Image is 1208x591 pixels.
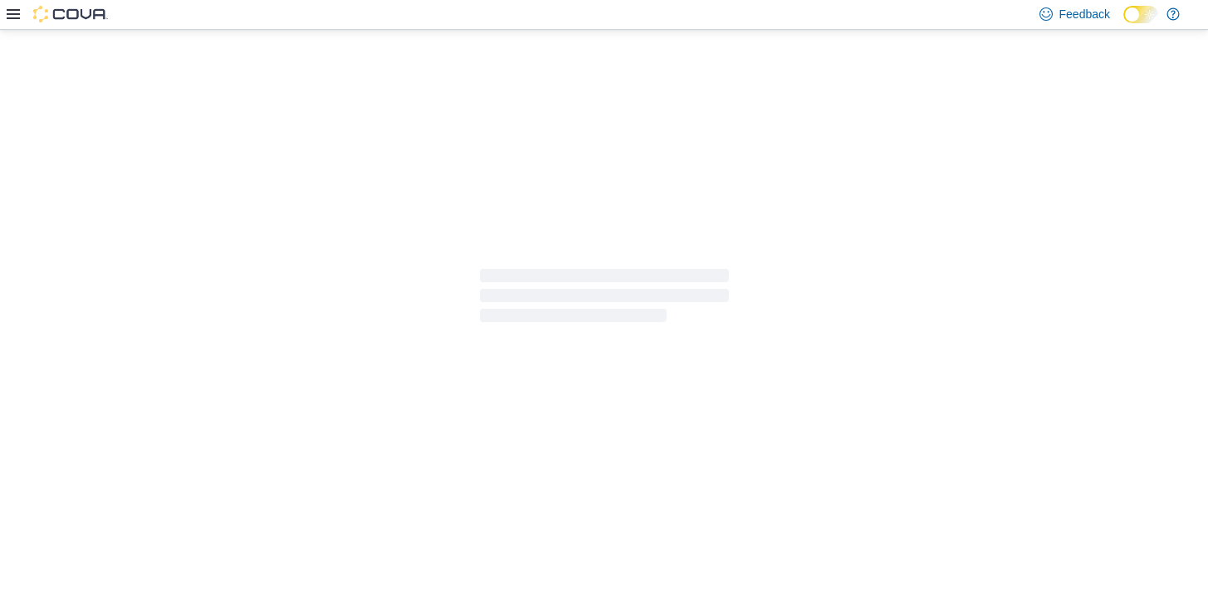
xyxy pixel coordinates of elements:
img: Cova [33,6,108,22]
span: Dark Mode [1123,23,1124,24]
span: Feedback [1059,6,1110,22]
span: Loading [480,272,729,325]
input: Dark Mode [1123,6,1158,23]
